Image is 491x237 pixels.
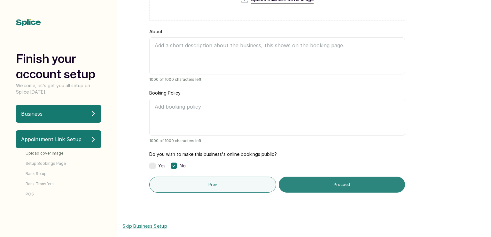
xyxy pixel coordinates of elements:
[26,181,54,187] span: Bank Transfers
[16,52,101,82] h1: Finish your account setup
[16,82,101,95] p: Welcome, let’s get you all setup on Splice [DATE].
[26,151,63,156] span: Upload cover image
[122,223,167,229] button: Skip Business Setup
[21,135,82,143] span: Appointment Link Setup
[180,163,186,169] span: No
[26,161,66,166] span: Setup Bookings Page
[26,192,34,197] span: POS
[149,28,163,35] label: About
[21,110,43,118] span: Business
[279,177,405,193] button: Proceed
[149,138,405,143] span: 1000 of 1000 characters left
[149,151,277,157] label: Do you wish to make this business's online bookings public?
[149,177,276,193] button: Prev
[149,77,405,82] span: 1000 of 1000 characters left
[149,90,181,96] label: Booking Policy
[158,163,166,169] span: Yes
[26,171,47,176] span: Bank Setup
